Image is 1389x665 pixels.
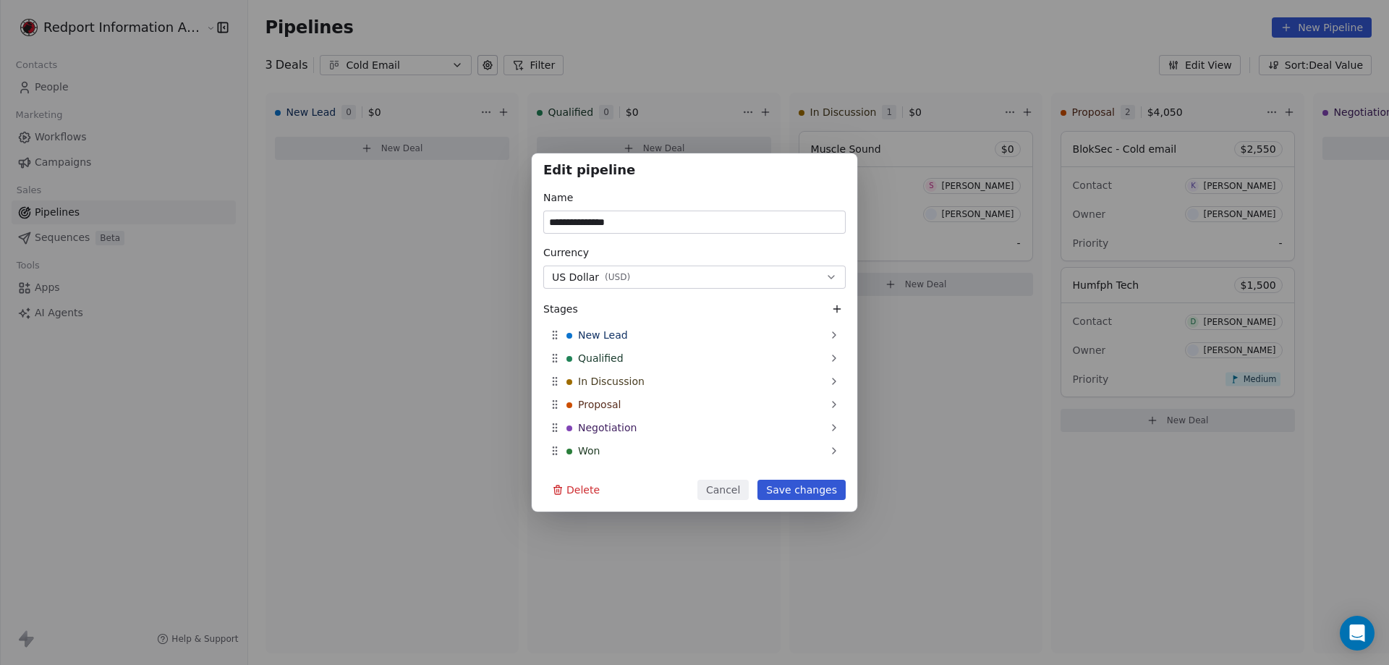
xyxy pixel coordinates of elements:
[578,444,600,458] span: Won
[578,397,621,412] span: Proposal
[543,302,578,316] span: Stages
[552,270,599,285] span: US Dollar
[543,416,846,439] div: Negotiation
[543,323,846,347] div: New Lead
[543,439,846,462] div: Won
[578,374,645,389] span: In Discussion
[543,347,846,370] div: Qualified
[543,266,846,289] button: US Dollar(USD)
[543,462,846,486] div: Lost
[605,271,630,283] span: ( USD )
[757,480,846,500] button: Save changes
[578,420,637,435] span: Negotiation
[543,370,846,393] div: In Discussion
[543,480,608,500] button: Delete
[543,165,846,179] h1: Edit pipeline
[578,467,599,481] span: Lost
[578,328,628,342] span: New Lead
[578,351,624,365] span: Qualified
[543,245,846,260] div: Currency
[697,480,749,500] button: Cancel
[543,190,846,205] div: Name
[543,393,846,416] div: Proposal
